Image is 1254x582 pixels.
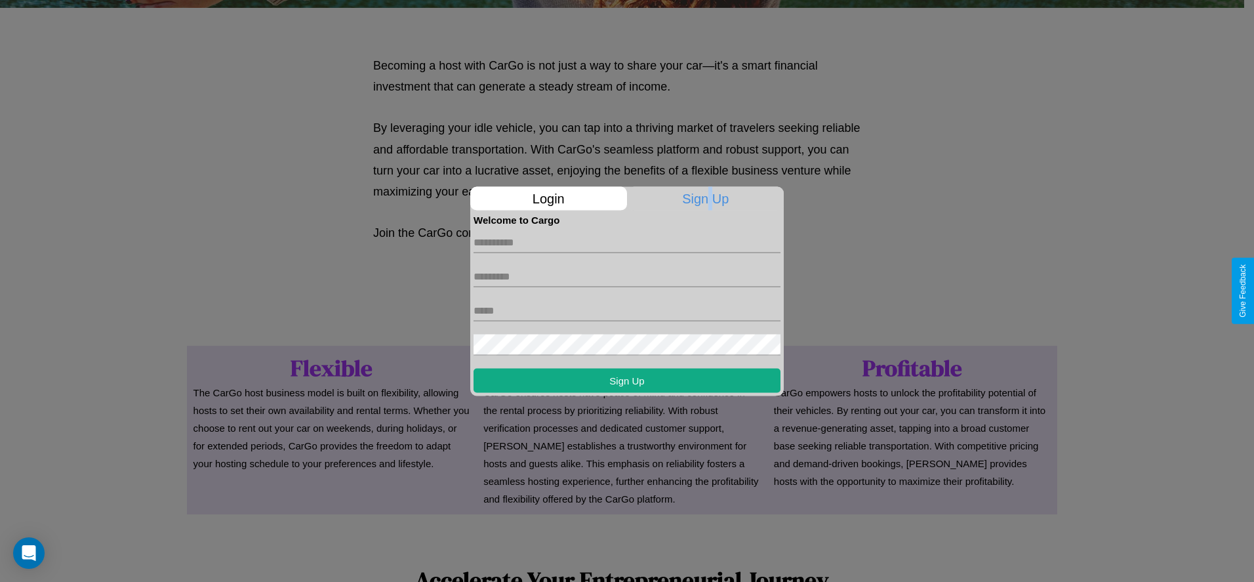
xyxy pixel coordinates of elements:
button: Sign Up [474,368,780,392]
p: Sign Up [628,186,784,210]
div: Open Intercom Messenger [13,537,45,569]
div: Give Feedback [1238,264,1247,318]
h4: Welcome to Cargo [474,214,780,225]
p: Login [470,186,627,210]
